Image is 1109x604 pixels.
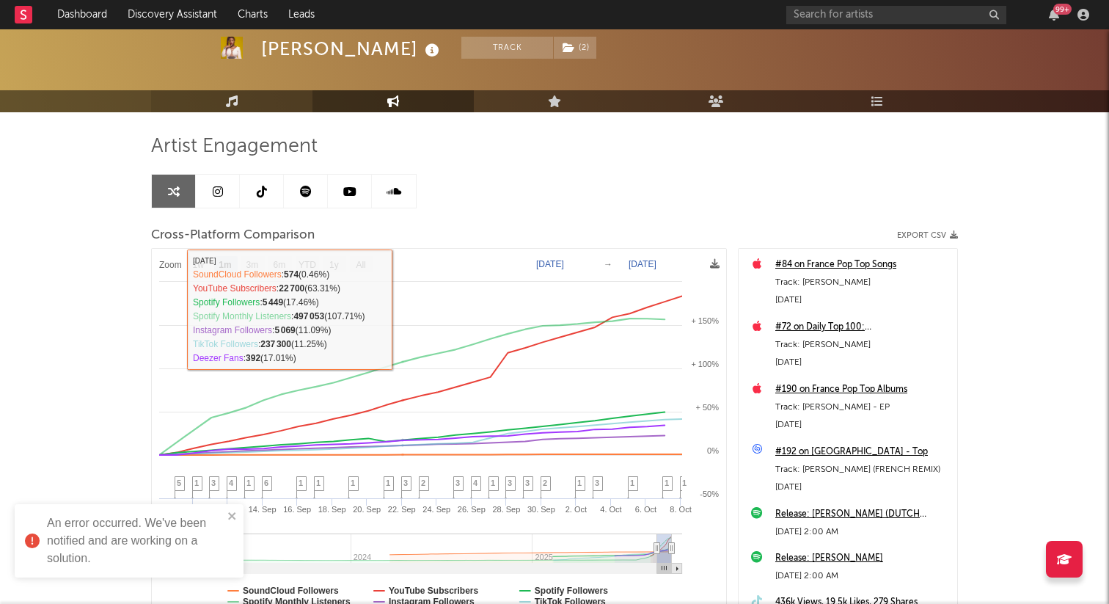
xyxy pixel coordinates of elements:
text: 8. Oct [670,505,691,514]
span: 1 [491,479,495,487]
text: Spotify Followers [535,586,608,596]
span: Artist Engagement [151,138,318,156]
a: #192 on [GEOGRAPHIC_DATA] - Top [775,443,950,461]
button: Track [461,37,553,59]
span: 1 [665,479,669,487]
text: 24. Sep [422,505,450,514]
div: [DATE] [775,354,950,371]
div: Track: [PERSON_NAME] - EP [775,399,950,416]
span: 2 [421,479,425,487]
text: SoundCloud Followers [243,586,339,596]
span: 3 [508,479,512,487]
div: [DATE] [775,479,950,496]
text: 6. Oct [635,505,656,514]
text: + 150% [691,316,719,325]
span: 1 [577,479,582,487]
div: Track: [PERSON_NAME] (FRENCH REMIX) [775,461,950,479]
text: 0% [707,446,719,455]
span: Cross-Platform Comparison [151,227,315,244]
text: 18. Sep [318,505,346,514]
div: [DATE] 2:00 AM [775,567,950,585]
a: #72 on Daily Top 100: [GEOGRAPHIC_DATA] [775,319,950,336]
text: 20. Sep [353,505,381,514]
text: 30. Sep [527,505,555,514]
div: [DATE] 2:00 AM [775,523,950,541]
span: 1 [246,479,251,487]
text: [DATE] [629,259,656,269]
span: 4 [229,479,233,487]
button: Export CSV [897,231,958,240]
text: + 50% [696,403,720,412]
button: (2) [554,37,596,59]
a: Release: [PERSON_NAME] (DUTCH REMIX) [775,506,950,523]
input: Search for artists [786,6,1006,24]
text: 28. Sep [492,505,520,514]
a: Release: [PERSON_NAME] [775,550,950,567]
a: #190 on France Pop Top Albums [775,381,950,399]
span: 3 [403,479,408,487]
text: 1m [219,260,231,270]
text: All [356,260,365,270]
span: 3 [211,479,216,487]
span: 6 [264,479,268,487]
span: 5 [177,479,181,487]
span: ( 2 ) [553,37,597,59]
button: 99+ [1049,9,1059,21]
text: YTD [299,260,316,270]
text: 4. Oct [600,505,621,514]
span: 4 [473,479,477,487]
text: 14. Sep [249,505,277,514]
span: 3 [525,479,530,487]
text: 26. Sep [458,505,486,514]
span: 1 [630,479,634,487]
text: + 100% [691,360,719,368]
div: 99 + [1053,4,1072,15]
span: 3 [455,479,460,487]
text: 1w [193,260,205,270]
span: 1 [386,479,390,487]
text: 2. Oct [566,505,587,514]
span: 1 [682,479,687,487]
span: 1 [316,479,321,487]
text: [DATE] [536,259,564,269]
text: Zoom [159,260,182,270]
div: An error occurred. We've been notified and are working on a solution. [47,514,223,567]
span: 2 [543,479,547,487]
div: Track: [PERSON_NAME] [775,336,950,354]
text: -50% [700,490,719,498]
text: → [604,259,612,269]
button: close [227,510,238,524]
span: 1 [351,479,355,487]
a: #84 on France Pop Top Songs [775,256,950,274]
div: [DATE] [775,416,950,434]
span: 1 [194,479,199,487]
span: 3 [595,479,599,487]
text: 1y [329,260,339,270]
text: YouTube Subscribers [389,586,479,596]
text: 3m [246,260,259,270]
text: 22. Sep [388,505,416,514]
div: [PERSON_NAME] [261,37,443,61]
div: Track: [PERSON_NAME] [775,274,950,291]
span: 1 [299,479,303,487]
div: [DATE] [775,291,950,309]
text: 6m [274,260,286,270]
text: 16. Sep [283,505,311,514]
